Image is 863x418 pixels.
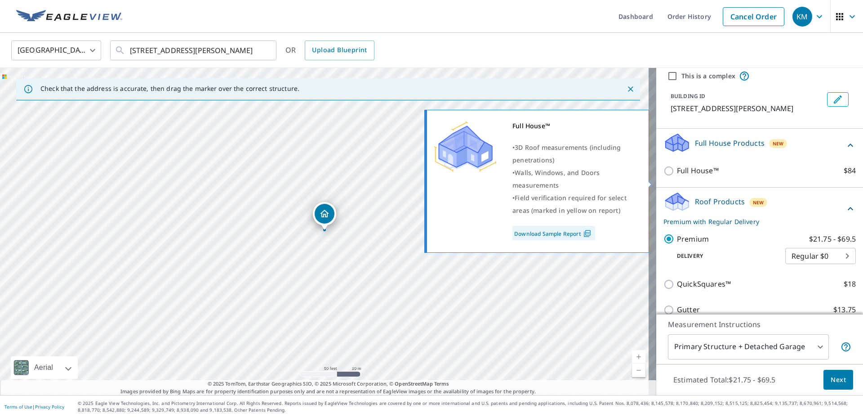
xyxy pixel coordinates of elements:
[35,404,64,410] a: Privacy Policy
[312,45,367,56] span: Upload Blueprint
[671,103,823,114] p: [STREET_ADDRESS][PERSON_NAME]
[681,72,735,81] label: This is a complex
[677,304,700,315] p: Gutter
[668,319,851,330] p: Measurement Instructions
[668,334,829,360] div: Primary Structure + Detached Garage
[130,38,258,63] input: Search by address or latitude-longitude
[208,380,449,388] span: © 2025 TomTom, Earthstar Geographics SIO, © 2025 Microsoft Corporation, ©
[434,380,449,387] a: Terms
[512,226,595,240] a: Download Sample Report
[677,165,719,176] p: Full House™
[285,40,374,60] div: OR
[663,191,856,226] div: Roof ProductsNewPremium with Regular Delivery
[844,165,856,176] p: $84
[512,120,637,132] div: Full House™
[625,83,636,95] button: Close
[792,7,812,27] div: KM
[11,38,101,63] div: [GEOGRAPHIC_DATA]
[305,40,374,60] a: Upload Blueprint
[666,370,783,390] p: Estimated Total: $21.75 - $69.5
[632,364,645,377] a: Current Level 19, Zoom Out
[663,252,785,260] p: Delivery
[841,342,851,352] span: Your report will include the primary structure and a detached garage if one exists.
[677,234,709,245] p: Premium
[785,243,856,269] div: Regular $0
[723,7,784,26] a: Cancel Order
[831,374,846,386] span: Next
[671,92,705,100] p: BUILDING ID
[753,199,764,206] span: New
[632,350,645,364] a: Current Level 19, Zoom In
[434,120,497,174] img: Premium
[16,10,122,23] img: EV Logo
[512,168,600,189] span: Walls, Windows, and Doors measurements
[663,132,856,158] div: Full House ProductsNew
[31,356,56,379] div: Aerial
[581,229,593,238] img: Pdf Icon
[833,304,856,315] p: $13.75
[695,138,765,148] p: Full House Products
[512,141,637,166] div: •
[827,92,849,107] button: Edit building 1
[773,140,784,147] span: New
[663,217,845,226] p: Premium with Regular Delivery
[11,356,78,379] div: Aerial
[4,404,64,409] p: |
[809,234,856,245] p: $21.75 - $69.5
[78,400,859,414] p: © 2025 Eagle View Technologies, Inc. and Pictometry International Corp. All Rights Reserved. Repo...
[512,193,627,215] span: Field verification required for select areas (marked in yellow on report)
[677,279,731,290] p: QuickSquares™
[512,166,637,192] div: •
[313,202,336,230] div: Dropped pin, building 1, Residential property, 1240D CASSILS PLACE E BROOKS AB T0J2A0
[512,192,637,217] div: •
[395,380,432,387] a: OpenStreetMap
[823,370,853,390] button: Next
[844,279,856,290] p: $18
[695,196,745,207] p: Roof Products
[512,143,621,164] span: 3D Roof measurements (including penetrations)
[40,85,299,93] p: Check that the address is accurate, then drag the marker over the correct structure.
[4,404,32,410] a: Terms of Use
